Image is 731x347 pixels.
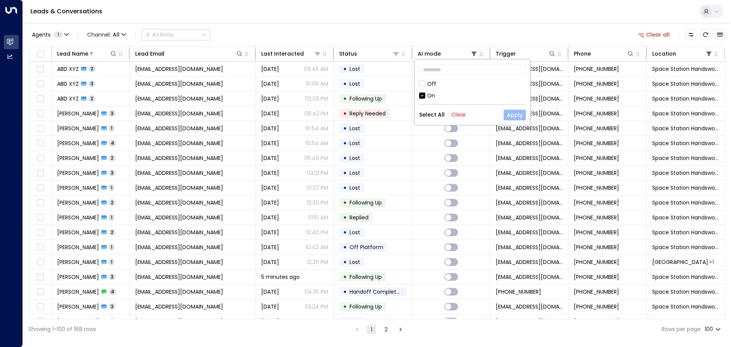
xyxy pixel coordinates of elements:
[57,169,99,177] span: Amandeep Kaur
[652,154,720,162] span: Space Station Handsworth
[343,196,347,209] div: •
[109,140,116,146] span: 4
[306,125,328,132] p: 10:54 AM
[652,110,720,117] span: Space Station Handsworth
[109,155,115,161] span: 2
[307,258,328,266] p: 12:20 PM
[135,95,223,102] span: abcxyz@hotmail.com
[89,80,95,87] span: 3
[109,318,116,325] span: 4
[350,243,383,251] span: Off Platform
[652,169,720,177] span: Space Station Handsworth
[343,285,347,298] div: •
[700,29,711,40] span: Refresh
[57,139,99,147] span: Abdul Sayedkarim
[350,139,360,147] span: Lost
[306,139,328,147] p: 10:54 AM
[135,303,223,310] span: anzelikagolosujeva@gmail.com
[261,95,279,102] span: Aug 05, 2025
[496,169,563,177] span: leads@space-station.co.uk
[261,214,279,221] span: Aug 09, 2025
[496,125,563,132] span: leads@space-station.co.uk
[109,259,114,265] span: 1
[261,169,279,177] span: Jul 24, 2025
[30,7,102,16] a: Leads & Conversations
[135,288,223,296] span: anzelikagolosujeva@gmail.com
[57,95,79,102] span: ABD XYZ
[343,62,347,75] div: •
[135,139,223,147] span: syedkareem2009@yahoo.com
[261,258,279,266] span: Yesterday
[574,110,619,117] span: +447735601340
[84,29,129,40] span: Channel:
[109,110,115,117] span: 3
[496,214,563,221] span: leads@space-station.co.uk
[652,184,720,192] span: Space Station Handsworth
[35,302,45,312] span: Toggle select row
[574,214,619,221] span: +447383980919
[109,170,115,176] span: 3
[306,243,328,251] p: 10:42 AM
[574,49,634,58] div: Phone
[652,125,720,132] span: Space Station Handsworth
[32,32,51,37] span: Agents
[652,258,708,266] span: Space Station Hall Green
[261,199,279,206] span: Aug 05, 2025
[57,110,99,117] span: Abdul Basit
[709,258,714,266] div: Space Station Handsworth
[350,65,360,73] span: Lost
[574,80,619,88] span: +447541236549
[135,169,223,177] span: amandeepk26p@gmail.com
[574,303,619,310] span: +447881345301
[109,125,114,131] span: 1
[419,112,445,118] button: Select All
[451,112,466,118] button: Clear
[57,80,79,88] span: ABD XYZ
[57,243,99,251] span: Amritpal Singh
[496,49,516,58] div: Trigger
[305,288,328,296] p: 04:35 PM
[57,49,117,58] div: Lead Name
[652,49,713,58] div: Location
[261,139,279,147] span: Aug 20, 2025
[427,92,435,100] div: On
[261,80,279,88] span: Sep 01, 2025
[142,29,210,40] div: Button group with a nested menu
[574,49,591,58] div: Phone
[339,49,399,58] div: Status
[343,315,347,328] div: •
[109,303,115,310] span: 3
[350,288,403,296] span: Handoff Completed
[343,226,347,239] div: •
[89,95,95,102] span: 2
[350,303,382,310] span: Following Up
[35,228,45,237] span: Toggle select row
[343,152,347,165] div: •
[135,184,223,192] span: A_Purewal@hotmail.co.uk
[35,183,45,193] span: Toggle select row
[652,243,720,251] span: Space Station Handsworth
[350,154,360,162] span: Lost
[419,80,526,88] div: Off
[261,49,304,58] div: Last Interacted
[57,154,99,162] span: Afaq Hussain
[652,65,720,73] span: Space Station Handsworth
[135,49,164,58] div: Lead Email
[57,65,79,73] span: ABD XYZ
[343,270,347,283] div: •
[261,110,279,117] span: Aug 07, 2025
[350,258,360,266] span: Lost
[350,229,360,236] span: Lost
[574,318,619,325] span: +447459605030
[574,184,619,192] span: +447772727770
[652,303,720,310] span: Space Station Handsworth
[662,325,702,333] label: Rows per page:
[635,29,673,40] button: Clear all
[135,65,223,73] span: abcxyz@hotmail.com
[35,243,45,252] span: Toggle select row
[135,318,223,325] span: arfanaliajk@gmail.com
[343,241,347,254] div: •
[54,32,63,38] span: 1
[574,125,619,132] span: +447466106089
[109,273,115,280] span: 3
